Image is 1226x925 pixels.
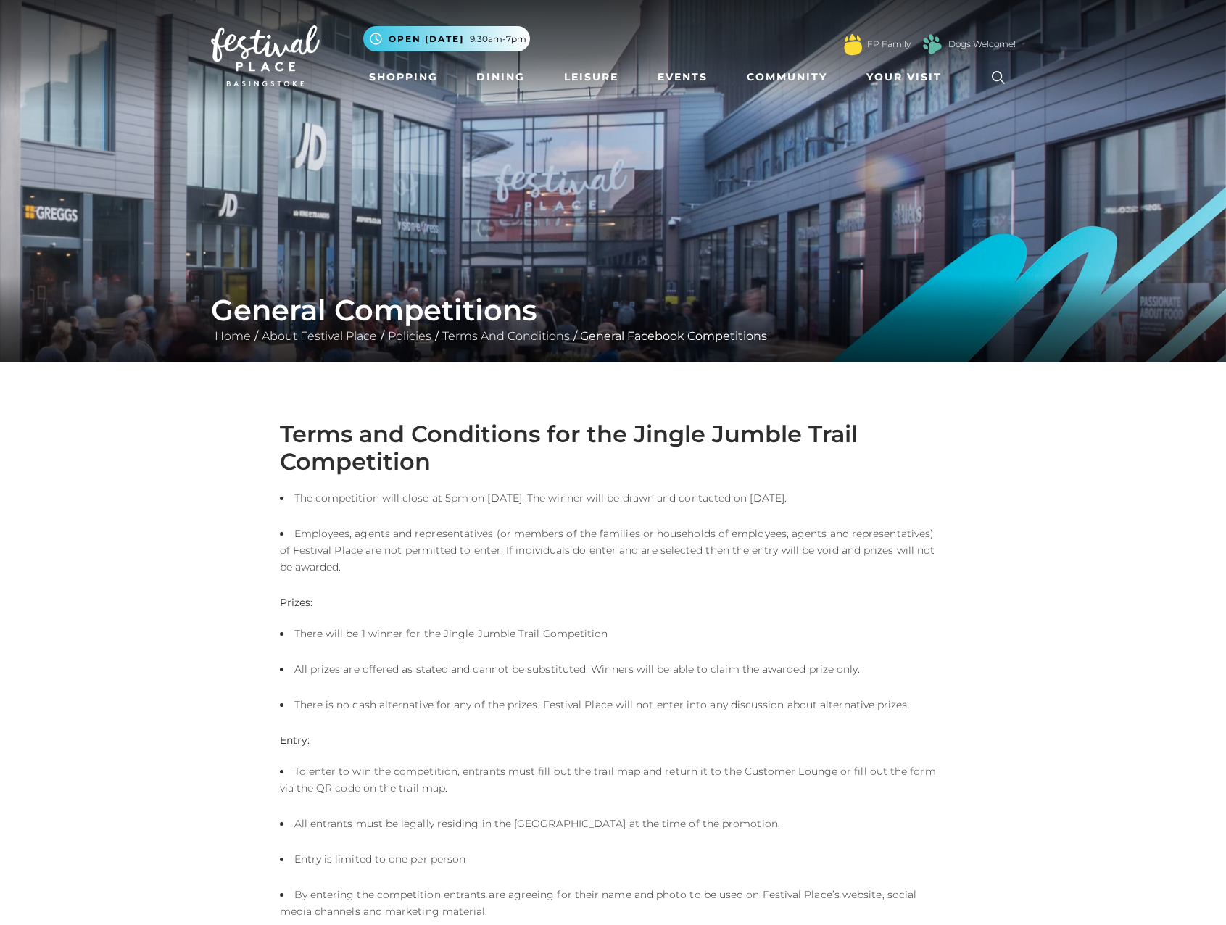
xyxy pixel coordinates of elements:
[280,734,310,747] strong: Entry:
[211,329,254,343] a: Home
[384,329,435,343] a: Policies
[389,33,464,46] span: Open [DATE]
[558,64,624,91] a: Leisure
[280,596,310,609] strong: Prizes
[280,816,947,832] li: All entrants must be legally residing in the [GEOGRAPHIC_DATA] at the time of the promotion.
[280,594,947,611] p: :
[439,329,573,343] a: Terms And Conditions
[280,420,947,476] h2: Terms and Conditions for the Jingle Jumble Trail Competition
[867,38,911,51] a: FP Family
[948,38,1016,51] a: Dogs Welcome!
[280,763,947,797] li: To enter to win the competition, entrants must fill out the trail map and return it to the Custom...
[258,329,381,343] a: About Festival Place
[280,526,947,576] li: Employees, agents and representatives (or members of the families or households of employees, age...
[200,293,1027,345] div: / / / / General Facebook Competitions
[280,887,947,920] li: By entering the competition entrants are agreeing for their name and photo to be used on Festival...
[363,26,530,51] button: Open [DATE] 9.30am-7pm
[280,851,947,868] li: Entry is limited to one per person
[280,626,947,642] li: There will be 1 winner for the Jingle Jumble Trail Competition
[652,64,713,91] a: Events
[211,25,320,86] img: Festival Place Logo
[866,70,942,85] span: Your Visit
[861,64,955,91] a: Your Visit
[280,697,947,713] li: There is no cash alternative for any of the prizes. Festival Place will not enter into any discus...
[280,661,947,678] li: All prizes are offered as stated and cannot be substituted. Winners will be able to claim the awa...
[211,293,1016,328] h1: General Competitions
[471,64,531,91] a: Dining
[470,33,526,46] span: 9.30am-7pm
[741,64,833,91] a: Community
[363,64,444,91] a: Shopping
[280,490,947,507] li: The competition will close at 5pm on [DATE]. The winner will be drawn and contacted on [DATE].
